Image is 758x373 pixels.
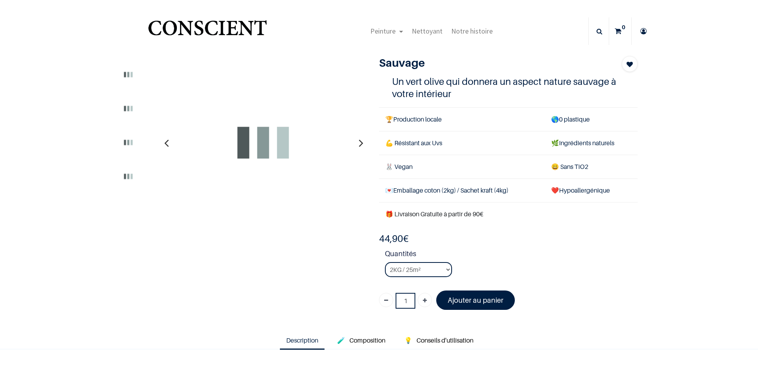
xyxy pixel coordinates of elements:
[448,296,503,304] font: Ajouter au panier
[627,60,633,69] span: Add to wishlist
[337,336,345,344] span: 🧪
[286,336,318,344] span: Description
[114,94,143,123] img: Product image
[551,163,564,171] span: 😄 S
[379,233,403,244] span: 44,90
[545,131,638,155] td: Ingrédients naturels
[545,107,638,131] td: 0 plastique
[114,128,143,157] img: Product image
[385,210,483,218] font: 🎁 Livraison Gratuite à partir de 90€
[385,139,442,147] span: 💪 Résistant aux Uvs
[436,291,515,310] a: Ajouter au panier
[366,17,407,45] a: Peinture
[379,56,599,69] h1: Sauvage
[146,16,268,47] img: Conscient
[385,115,393,123] span: 🏆
[385,186,393,194] span: 💌
[379,293,393,307] a: Supprimer
[417,336,473,344] span: Conseils d'utilisation
[114,162,143,191] img: Product image
[545,155,638,178] td: ans TiO2
[379,233,409,244] b: €
[404,336,412,344] span: 💡
[370,26,396,36] span: Peinture
[385,163,413,171] span: 🐰 Vegan
[551,139,559,147] span: 🌿
[146,16,268,47] a: Logo of Conscient
[379,179,545,202] td: Emballage coton (2kg) / Sachet kraft (4kg)
[622,56,638,72] button: Add to wishlist
[392,75,625,100] h4: Un vert olive qui donnera un aspect nature sauvage à votre intérieur
[545,179,638,202] td: ❤️Hypoallergénique
[176,56,350,230] img: Product image
[349,336,385,344] span: Composition
[412,26,443,36] span: Nettoyant
[451,26,493,36] span: Notre histoire
[385,248,638,262] strong: Quantités
[418,293,432,307] a: Ajouter
[114,60,143,89] img: Product image
[609,17,631,45] a: 0
[551,115,559,123] span: 🌎
[620,23,627,31] sup: 0
[379,107,545,131] td: Production locale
